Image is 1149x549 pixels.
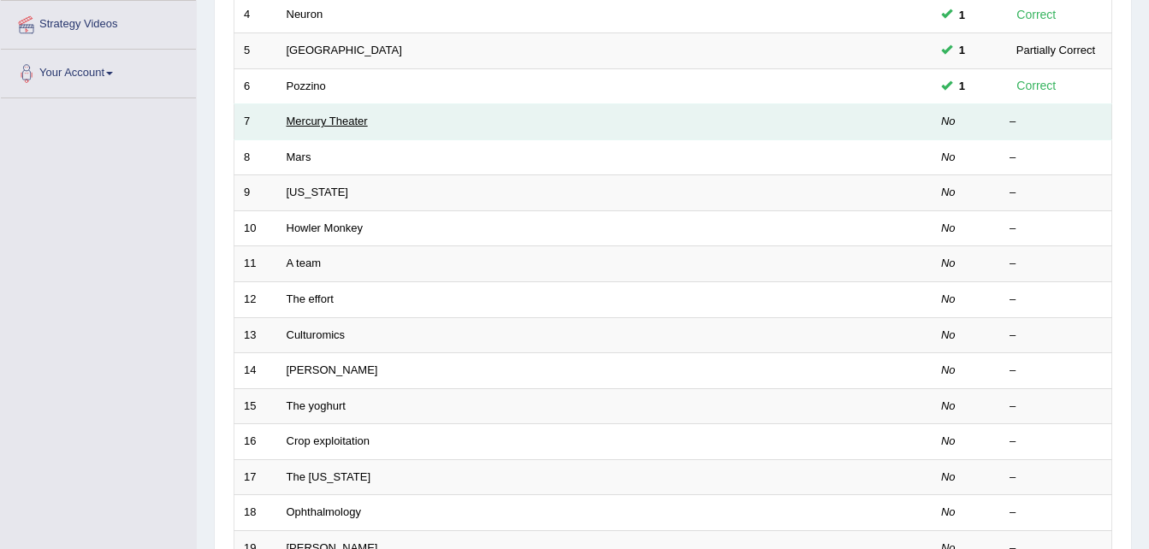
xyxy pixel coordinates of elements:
em: No [941,292,956,305]
a: The effort [287,292,334,305]
a: Mercury Theater [287,115,368,127]
div: – [1010,505,1102,521]
em: No [941,434,956,447]
em: No [941,115,956,127]
div: – [1010,185,1102,201]
div: – [1010,256,1102,272]
a: The [US_STATE] [287,470,371,483]
td: 11 [234,246,277,282]
div: Partially Correct [1010,41,1102,59]
td: 9 [234,175,277,211]
em: No [941,470,956,483]
em: No [941,505,956,518]
td: 10 [234,210,277,246]
div: – [1010,363,1102,379]
div: – [1010,150,1102,166]
a: Your Account [1,50,196,92]
span: You can still take this question [952,6,972,24]
td: 16 [234,424,277,460]
a: Crop exploitation [287,434,370,447]
div: – [1010,434,1102,450]
a: Howler Monkey [287,221,364,234]
a: [GEOGRAPHIC_DATA] [287,44,402,56]
div: – [1010,398,1102,415]
em: No [941,151,956,163]
div: – [1010,114,1102,130]
em: No [941,328,956,341]
span: You can still take this question [952,77,972,95]
a: Ophthalmology [287,505,361,518]
td: 6 [234,68,277,104]
a: Pozzino [287,80,326,92]
a: Culturomics [287,328,346,341]
em: No [941,221,956,234]
div: Correct [1010,76,1063,96]
em: No [941,363,956,376]
div: Correct [1010,5,1063,25]
div: – [1010,469,1102,486]
a: [US_STATE] [287,186,348,198]
em: No [941,399,956,412]
td: 12 [234,281,277,317]
em: No [941,257,956,269]
td: 5 [234,33,277,69]
a: [PERSON_NAME] [287,363,378,376]
div: – [1010,328,1102,344]
td: 15 [234,388,277,424]
div: – [1010,221,1102,237]
a: Neuron [287,8,323,21]
div: – [1010,292,1102,308]
span: You can still take this question [952,41,972,59]
td: 18 [234,495,277,531]
a: A team [287,257,321,269]
td: 17 [234,459,277,495]
td: 8 [234,139,277,175]
td: 13 [234,317,277,353]
td: 7 [234,104,277,140]
em: No [941,186,956,198]
a: The yoghurt [287,399,346,412]
td: 14 [234,353,277,389]
a: Mars [287,151,311,163]
a: Strategy Videos [1,1,196,44]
